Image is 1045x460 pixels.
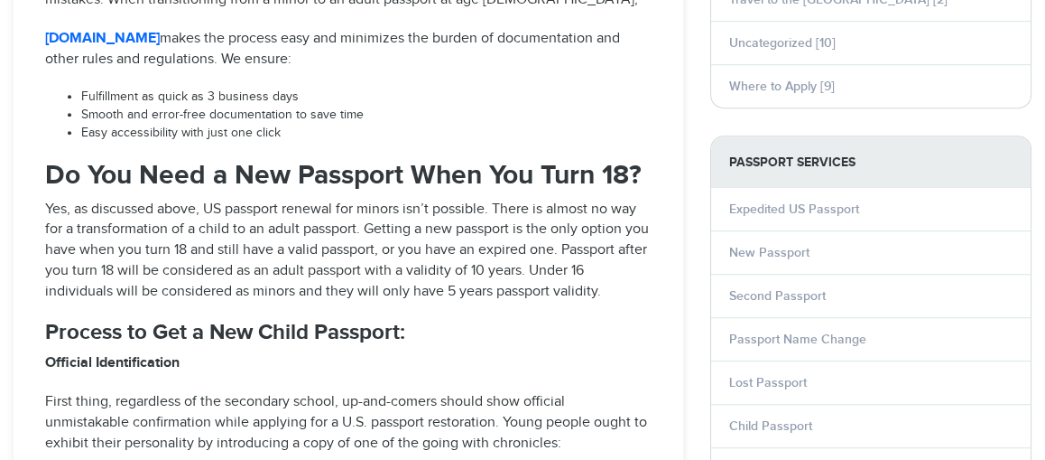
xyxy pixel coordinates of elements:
[729,332,866,347] a: Passport Name Change
[45,29,652,70] p: makes the process easy and minimizes the burden of documentation and other rules and regulations....
[45,159,642,192] strong: Do You Need a New Passport When You Turn 18?
[729,418,812,434] a: Child Passport
[45,392,652,455] p: First thing, regardless of the secondary school, up-and-comers should show official unmistakable ...
[45,200,652,303] p: Yes, as discussed above, US passport renewal for minors isn’t possible. There is almost no way fo...
[711,136,1031,188] strong: PASSPORT SERVICES
[729,288,826,304] a: Second Passport
[81,125,652,143] li: Easy accessibility with just one click
[729,245,809,260] a: New Passport
[729,375,807,390] a: Lost Passport
[81,107,652,125] li: Smooth and error-free documentation to save time
[45,319,405,345] strong: Process to Get a New Child Passport:
[729,79,835,94] a: Where to Apply [9]
[45,30,160,47] a: [DOMAIN_NAME]
[45,354,180,371] strong: Official Identification
[81,89,652,107] li: Fulfillment as quick as 3 business days
[729,202,859,217] a: Expedited US Passport
[729,35,836,51] a: Uncategorized [10]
